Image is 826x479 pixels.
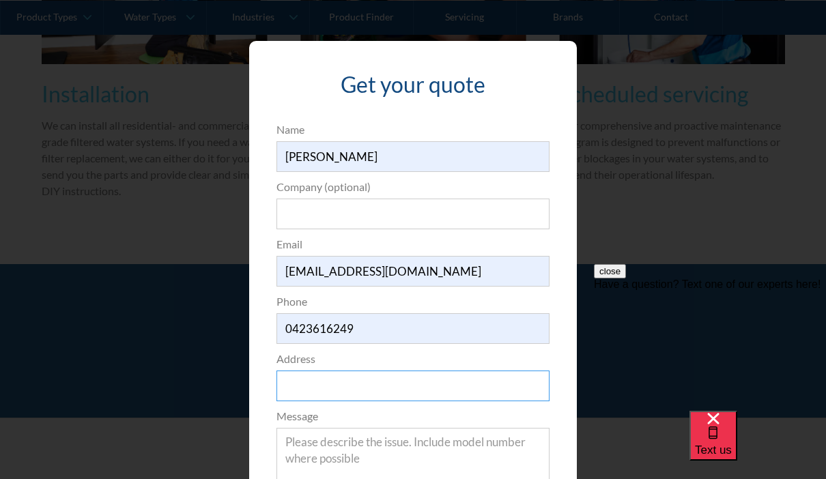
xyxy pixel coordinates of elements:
[276,179,550,195] label: Company (optional)
[276,236,550,252] label: Email
[689,411,826,479] iframe: podium webchat widget bubble
[594,264,826,428] iframe: podium webchat widget prompt
[276,121,550,138] label: Name
[276,351,550,367] label: Address
[276,68,550,101] h3: Get your quote
[276,408,550,424] label: Message
[276,293,550,310] label: Phone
